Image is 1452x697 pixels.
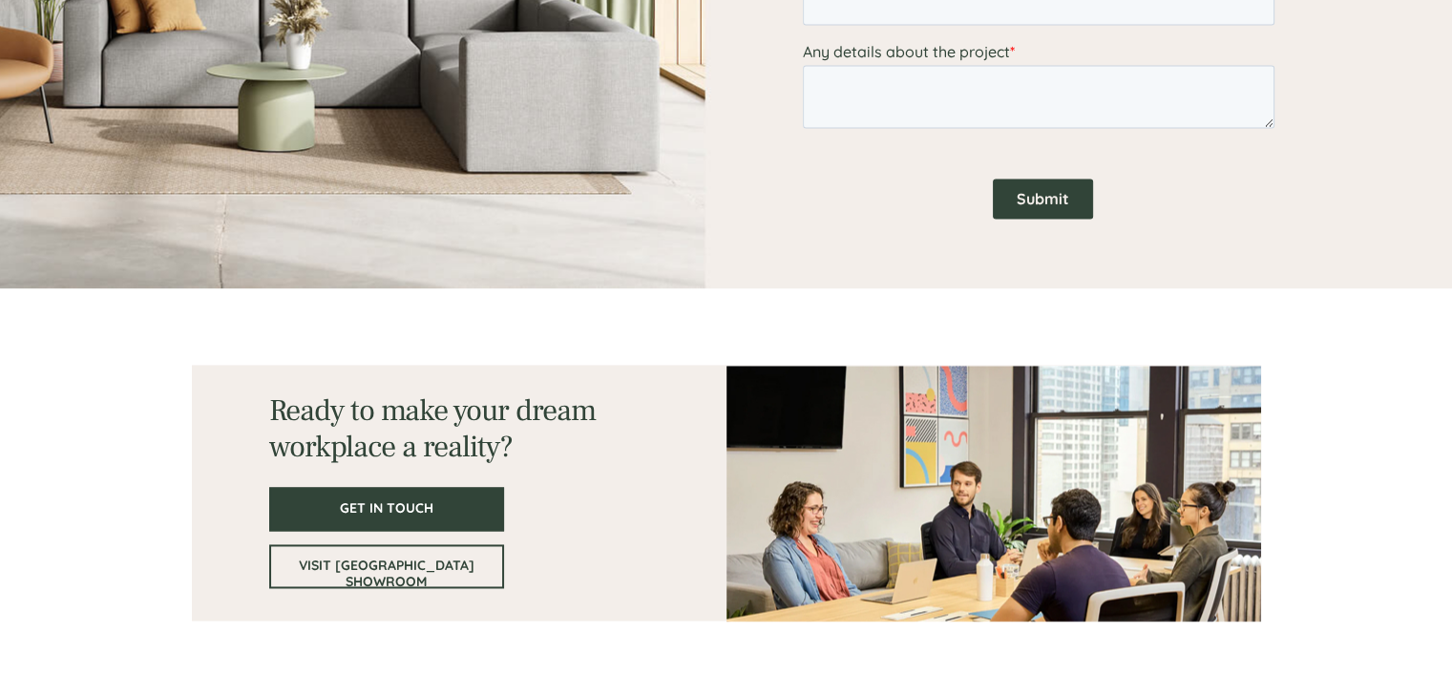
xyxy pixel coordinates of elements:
[269,391,597,467] span: Ready to make your dream workplace a reality?
[269,487,504,531] a: GET IN TOUCH
[271,500,502,517] span: GET IN TOUCH
[269,544,504,588] a: VISIT [GEOGRAPHIC_DATA] SHOWROOM
[271,558,502,590] span: VISIT [GEOGRAPHIC_DATA] SHOWROOM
